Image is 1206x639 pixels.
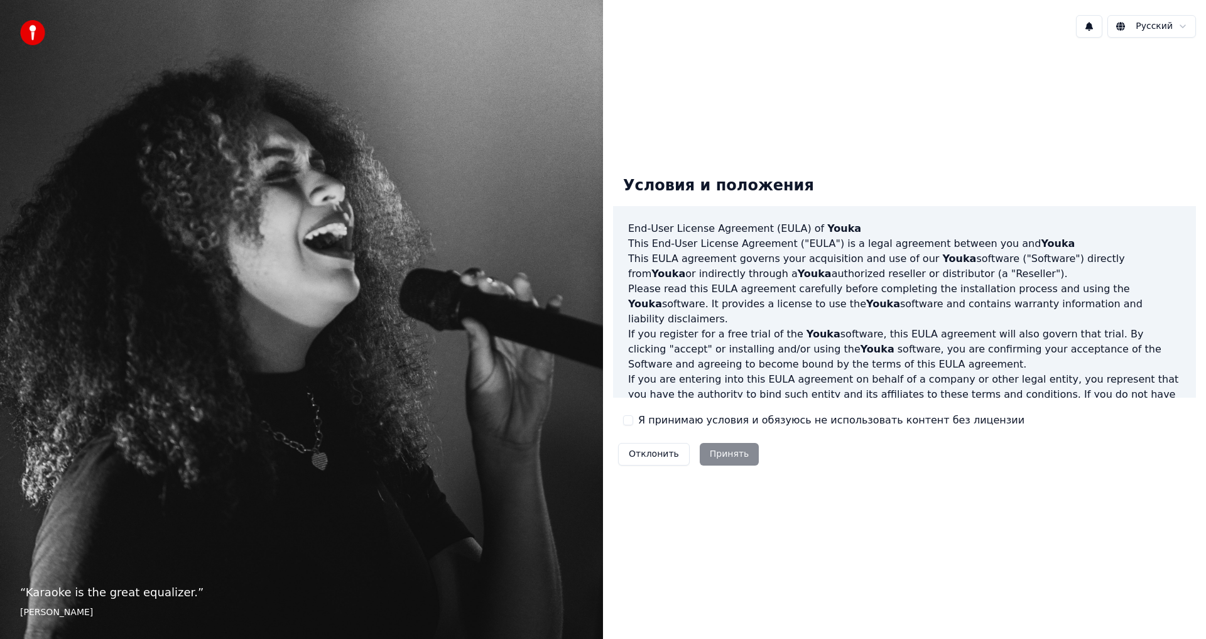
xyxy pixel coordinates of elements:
[628,372,1181,432] p: If you are entering into this EULA agreement on behalf of a company or other legal entity, you re...
[638,413,1024,428] label: Я принимаю условия и обязуюсь не использовать контент без лицензии
[1041,238,1075,249] span: Youka
[798,268,832,280] span: Youka
[618,443,690,466] button: Отклонить
[942,253,976,265] span: Youka
[866,298,900,310] span: Youka
[20,606,583,619] footer: [PERSON_NAME]
[613,166,824,206] div: Условия и положения
[628,327,1181,372] p: If you register for a free trial of the software, this EULA agreement will also govern that trial...
[827,222,861,234] span: Youka
[20,584,583,601] p: “ Karaoke is the great equalizer. ”
[628,281,1181,327] p: Please read this EULA agreement carefully before completing the installation process and using th...
[628,221,1181,236] h3: End-User License Agreement (EULA) of
[20,20,45,45] img: youka
[861,343,894,355] span: Youka
[628,251,1181,281] p: This EULA agreement governs your acquisition and use of our software ("Software") directly from o...
[628,236,1181,251] p: This End-User License Agreement ("EULA") is a legal agreement between you and
[651,268,685,280] span: Youka
[807,328,840,340] span: Youka
[628,298,662,310] span: Youka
